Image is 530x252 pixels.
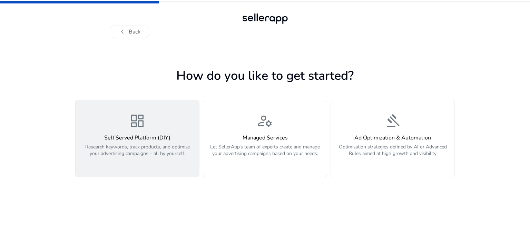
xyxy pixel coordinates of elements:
[80,135,195,141] h4: Self Served Platform (DIY)
[331,100,455,177] button: gavelAd Optimization & AutomationOptimization strategies defined by AI or Advanced Rules aimed at...
[384,113,401,129] span: gavel
[203,100,327,177] button: manage_accountsManaged ServicesLet SellerApp’s team of experts create and manage your advertising...
[80,144,195,164] p: Research keywords, track products, and optimize your advertising campaigns – all by yourself.
[118,28,127,36] span: chevron_left
[129,113,146,129] span: dashboard
[110,26,149,38] button: chevron_leftBack
[257,113,273,129] span: manage_accounts
[335,135,450,141] h4: Ad Optimization & Automation
[75,68,455,83] h1: How do you like to get started?
[75,100,199,177] button: dashboardSelf Served Platform (DIY)Research keywords, track products, and optimize your advertisi...
[335,144,450,164] p: Optimization strategies defined by AI or Advanced Rules aimed at high growth and visibility
[207,135,323,141] h4: Managed Services
[207,144,323,164] p: Let SellerApp’s team of experts create and manage your advertising campaigns based on your needs.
